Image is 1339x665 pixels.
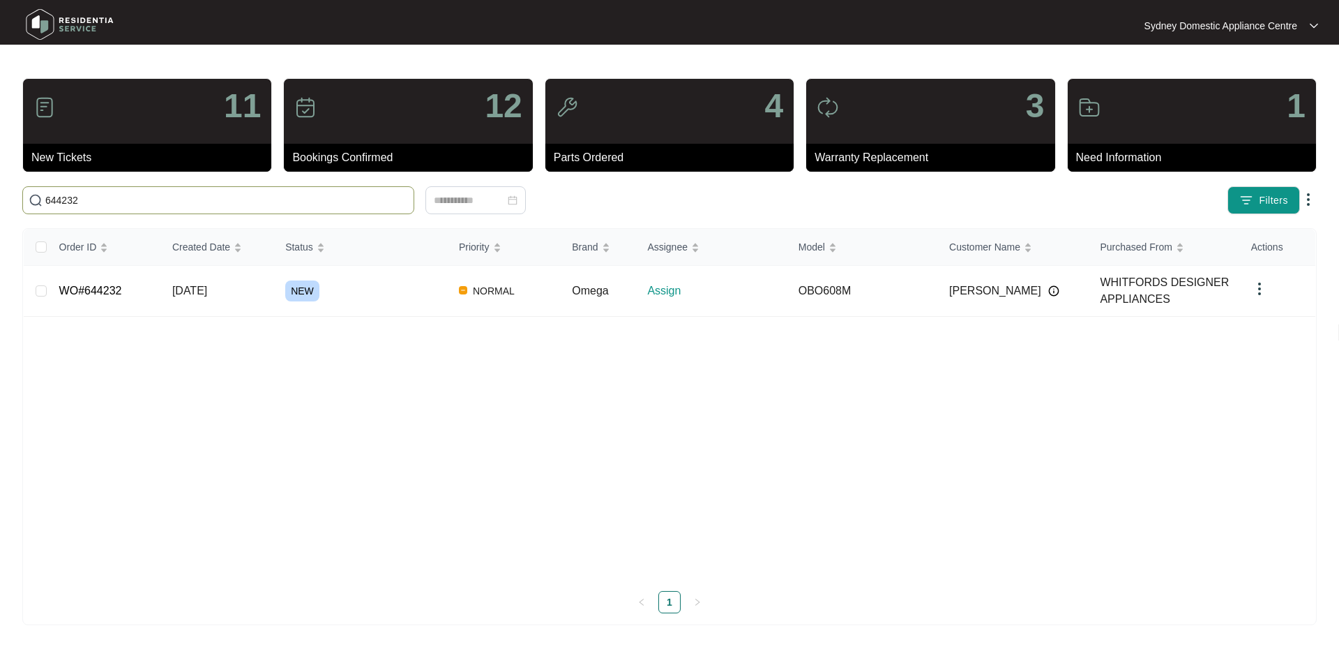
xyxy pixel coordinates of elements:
[45,193,408,208] input: Search by Order Id, Assignee Name, Customer Name, Brand and Model
[949,239,1020,255] span: Customer Name
[572,239,598,255] span: Brand
[21,3,119,45] img: residentia service logo
[1310,22,1318,29] img: dropdown arrow
[686,591,709,613] li: Next Page
[1227,186,1300,214] button: filter iconFilters
[949,283,1041,299] span: [PERSON_NAME]
[172,239,230,255] span: Created Date
[764,89,783,123] p: 4
[294,96,317,119] img: icon
[630,591,653,613] li: Previous Page
[1089,229,1239,266] th: Purchased From
[1026,89,1045,123] p: 3
[1076,149,1316,166] p: Need Information
[1287,89,1306,123] p: 1
[31,149,271,166] p: New Tickets
[1100,239,1172,255] span: Purchased From
[59,285,122,297] a: WO#644232
[274,229,448,266] th: Status
[938,229,1089,266] th: Customer Name
[29,193,43,207] img: search-icon
[686,591,709,613] button: right
[636,229,787,266] th: Assignee
[485,89,522,123] p: 12
[799,239,825,255] span: Model
[1239,193,1253,207] img: filter icon
[48,229,161,266] th: Order ID
[1251,281,1268,297] img: dropdown arrow
[1100,276,1229,305] span: WHITFORDS DESIGNER APPLIANCES
[292,149,532,166] p: Bookings Confirmed
[815,149,1054,166] p: Warranty Replacement
[554,149,794,166] p: Parts Ordered
[285,281,319,301] span: NEW
[172,285,207,297] span: [DATE]
[647,283,787,299] p: Assign
[59,239,97,255] span: Order ID
[693,598,702,606] span: right
[33,96,56,119] img: icon
[659,592,680,613] a: 1
[787,229,938,266] th: Model
[630,591,653,613] button: left
[817,96,839,119] img: icon
[467,283,520,299] span: NORMAL
[161,229,274,266] th: Created Date
[787,266,938,317] td: OBO608M
[572,285,608,297] span: Omega
[1240,229,1315,266] th: Actions
[637,598,646,606] span: left
[448,229,561,266] th: Priority
[561,229,636,266] th: Brand
[459,286,467,294] img: Vercel Logo
[285,239,313,255] span: Status
[647,239,688,255] span: Assignee
[556,96,578,119] img: icon
[1048,285,1059,297] img: Info icon
[224,89,261,123] p: 11
[658,591,681,613] li: 1
[1144,19,1297,33] p: Sydney Domestic Appliance Centre
[1078,96,1100,119] img: icon
[1300,191,1317,208] img: dropdown arrow
[1259,193,1288,208] span: Filters
[459,239,490,255] span: Priority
